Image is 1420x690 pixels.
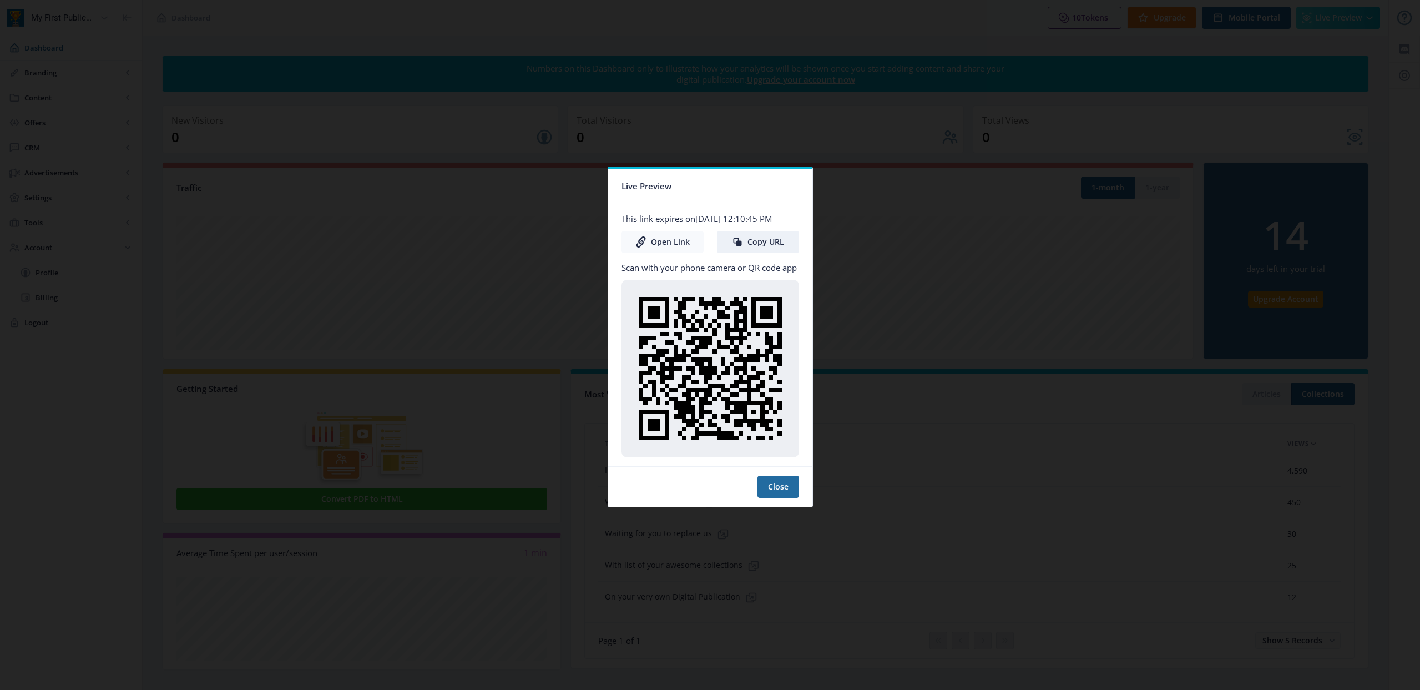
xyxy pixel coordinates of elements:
[621,231,704,253] a: Open Link
[757,476,799,498] button: Close
[621,213,799,224] p: This link expires on
[695,213,772,224] span: [DATE] 12:10:45 PM
[717,231,799,253] button: Copy URL
[621,178,671,195] span: Live Preview
[621,262,799,273] p: Scan with your phone camera or QR code app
